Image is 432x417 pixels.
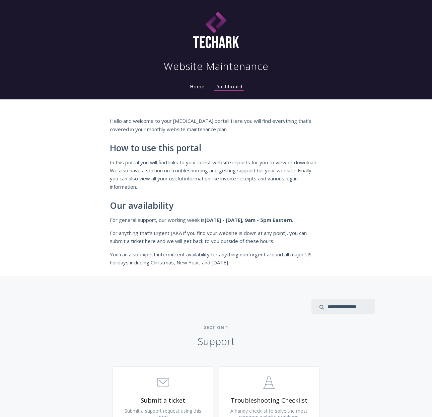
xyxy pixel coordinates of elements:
p: For general support, our working week is . [110,216,322,224]
h1: Website Maintenance [164,60,269,73]
span: Submit a ticket [123,397,203,404]
a: Home [189,83,206,90]
p: Hello and welcome to your [MEDICAL_DATA] portal! Here you will find everything that's covered in ... [110,117,322,133]
p: In this portal you will find links to your latest website reports for you to view or download. We... [110,158,322,191]
h2: Our availability [110,201,322,211]
span: Troubleshooting Checklist [229,397,309,404]
p: You can also expect intermittent availability for anything non-urgent around all major US holiday... [110,250,322,267]
strong: [DATE] - [DATE], 9am - 5pm Eastern [205,217,292,223]
a: Dashboard [214,83,244,91]
h2: How to use this portal [110,143,322,153]
p: For anything that's urgent (AKA if you find your website is down at any point), you can submit a ... [110,229,322,245]
input: search input [311,299,375,314]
